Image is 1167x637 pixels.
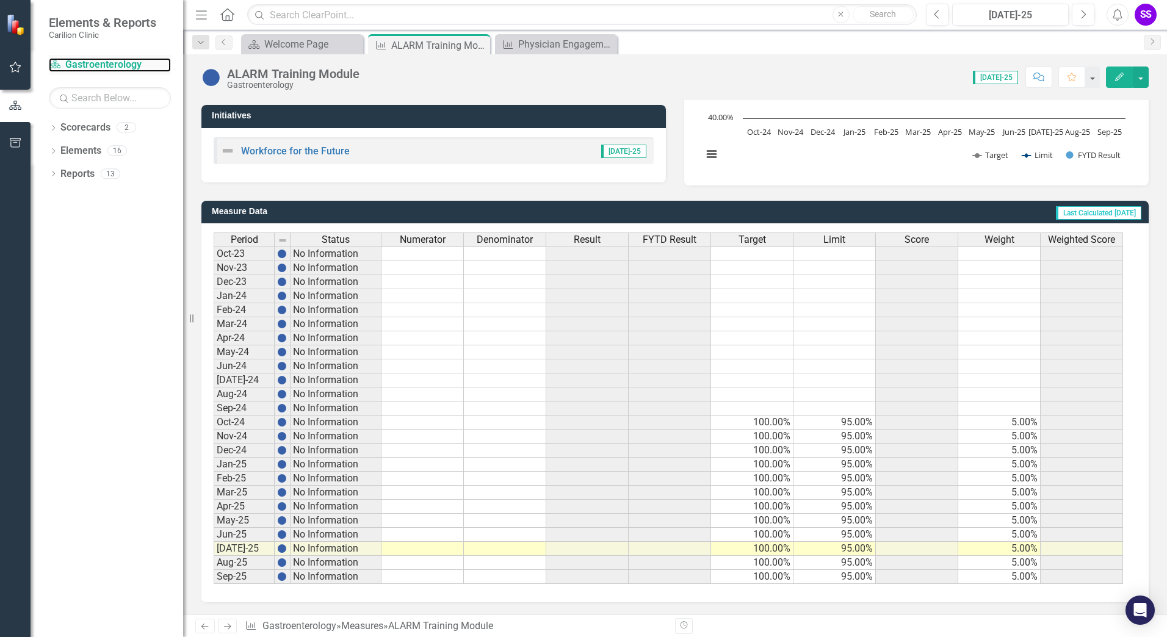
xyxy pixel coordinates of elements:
img: ClearPoint Strategy [6,14,27,35]
span: Status [322,234,350,245]
img: BgCOk07PiH71IgAAAABJRU5ErkJggg== [277,249,287,259]
div: Open Intercom Messenger [1125,596,1155,625]
td: No Information [291,303,381,317]
input: Search ClearPoint... [247,4,917,26]
td: Apr-24 [214,331,275,345]
div: Welcome Page [264,37,360,52]
div: ALARM Training Module [388,620,493,632]
td: No Information [291,430,381,444]
div: ALARM Training Module [227,67,359,81]
div: Physician Engagement in Fellowship Conferences [518,37,614,52]
td: 100.00% [711,486,793,500]
div: 2 [117,123,136,133]
img: BgCOk07PiH71IgAAAABJRU5ErkJggg== [277,445,287,455]
td: No Information [291,373,381,387]
a: Welcome Page [244,37,360,52]
td: 95.00% [793,486,876,500]
td: 95.00% [793,472,876,486]
td: No Information [291,345,381,359]
td: No Information [291,528,381,542]
div: [DATE]-25 [956,8,1064,23]
td: No Information [291,331,381,345]
td: 95.00% [793,444,876,458]
td: No Information [291,570,381,584]
img: BgCOk07PiH71IgAAAABJRU5ErkJggg== [277,319,287,329]
td: 100.00% [711,416,793,430]
td: No Information [291,542,381,556]
span: Search [870,9,896,19]
td: Dec-23 [214,275,275,289]
td: Jun-24 [214,359,275,373]
span: Result [574,234,601,245]
text: Aug-25 [1065,126,1090,137]
td: Sep-24 [214,401,275,416]
span: Weighted Score [1048,234,1115,245]
td: 95.00% [793,500,876,514]
td: No Information [291,416,381,430]
img: BgCOk07PiH71IgAAAABJRU5ErkJggg== [277,277,287,287]
img: BgCOk07PiH71IgAAAABJRU5ErkJggg== [277,417,287,427]
input: Search Below... [49,87,171,109]
td: 95.00% [793,458,876,472]
text: Sep-25 [1097,126,1122,137]
button: Show Limit [1022,149,1053,160]
td: 5.00% [958,416,1041,430]
img: BgCOk07PiH71IgAAAABJRU5ErkJggg== [277,572,287,581]
td: Apr-25 [214,500,275,514]
td: No Information [291,444,381,458]
td: May-24 [214,345,275,359]
button: Show Target [973,149,1009,160]
span: [DATE]-25 [601,145,646,158]
td: May-25 [214,514,275,528]
td: No Information [291,261,381,275]
text: Jan-25 [842,126,865,137]
div: » » [245,619,666,633]
span: Denominator [477,234,533,245]
div: SS [1135,4,1157,26]
td: 100.00% [711,458,793,472]
img: BgCOk07PiH71IgAAAABJRU5ErkJggg== [277,530,287,539]
span: Score [905,234,929,245]
a: Elements [60,144,101,158]
td: 5.00% [958,570,1041,584]
td: 95.00% [793,514,876,528]
td: [DATE]-24 [214,373,275,387]
button: Search [853,6,914,23]
span: Weight [985,234,1014,245]
h3: Initiatives [212,111,660,120]
td: No Information [291,275,381,289]
a: Gastroenterology [49,58,171,72]
td: 5.00% [958,556,1041,570]
td: Nov-23 [214,261,275,275]
td: 95.00% [793,430,876,444]
div: Gastroenterology [227,81,359,90]
td: 95.00% [793,556,876,570]
td: No Information [291,289,381,303]
td: 95.00% [793,542,876,556]
td: 100.00% [711,514,793,528]
span: Elements & Reports [49,15,156,30]
span: [DATE]-25 [973,71,1018,84]
text: [DATE]-25 [1028,126,1063,137]
img: BgCOk07PiH71IgAAAABJRU5ErkJggg== [277,502,287,511]
td: 100.00% [711,472,793,486]
td: No Information [291,472,381,486]
img: BgCOk07PiH71IgAAAABJRU5ErkJggg== [277,488,287,497]
td: 100.00% [711,570,793,584]
text: Apr-25 [938,126,962,137]
img: BgCOk07PiH71IgAAAABJRU5ErkJggg== [277,305,287,315]
td: Mar-24 [214,317,275,331]
td: No Information [291,359,381,373]
text: Nov-24 [778,126,804,137]
td: Jan-24 [214,289,275,303]
td: Dec-24 [214,444,275,458]
td: 100.00% [711,556,793,570]
small: Carilion Clinic [49,30,156,40]
img: BgCOk07PiH71IgAAAABJRU5ErkJggg== [277,516,287,525]
td: 95.00% [793,528,876,542]
td: Nov-24 [214,430,275,444]
span: Period [231,234,258,245]
img: Not Defined [220,143,235,158]
td: Feb-25 [214,472,275,486]
td: 100.00% [711,500,793,514]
